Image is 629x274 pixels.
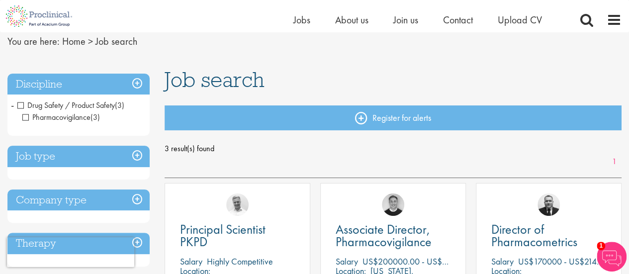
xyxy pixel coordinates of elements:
p: US$200000.00 - US$250000.00 per annum [362,256,521,267]
img: Chatbot [597,242,627,272]
a: Director of Pharmacometrics [491,223,606,248]
a: Upload CV [498,13,542,26]
h3: Discipline [7,74,150,95]
a: Join us [393,13,418,26]
a: Jobs [293,13,310,26]
span: 1 [597,242,605,250]
span: (3) [115,100,124,110]
a: Associate Director, Pharmacovigilance [336,223,450,248]
span: Salary [180,256,202,267]
span: You are here: [7,35,60,48]
span: Associate Director, Pharmacovigilance [336,221,432,250]
span: Pharmacovigilance [22,112,100,122]
a: About us [335,13,368,26]
span: 3 result(s) found [165,141,622,156]
a: 1 [607,156,622,168]
span: - [11,97,14,112]
span: Director of Pharmacometrics [491,221,577,250]
span: Job search [165,66,265,93]
span: > [88,35,93,48]
a: Register for alerts [165,105,622,130]
h3: Company type [7,189,150,211]
span: Salary [336,256,358,267]
img: Jakub Hanas [538,193,560,216]
h3: Therapy [7,233,150,254]
span: (3) [90,112,100,122]
h3: Job type [7,146,150,167]
span: Principal Scientist PKPD [180,221,266,250]
span: Drug Safety / Product Safety [17,100,115,110]
a: breadcrumb link [62,35,86,48]
img: Joshua Bye [226,193,249,216]
img: Bo Forsen [382,193,404,216]
p: Highly Competitive [207,256,273,267]
span: Job search [95,35,137,48]
span: Drug Safety / Product Safety [17,100,124,110]
span: Salary [491,256,514,267]
span: Pharmacovigilance [22,112,90,122]
a: Principal Scientist PKPD [180,223,295,248]
a: Contact [443,13,473,26]
iframe: reCAPTCHA [7,237,134,267]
